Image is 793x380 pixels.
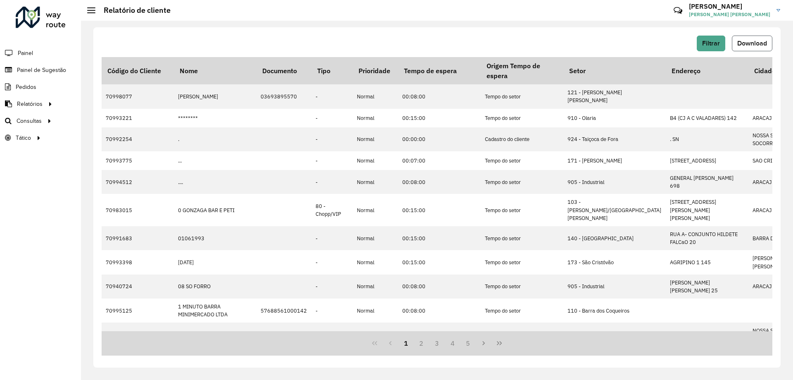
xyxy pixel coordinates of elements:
td: Normal [353,170,398,194]
td: - [311,299,353,323]
button: Last Page [491,335,507,351]
td: [STREET_ADDRESS][PERSON_NAME][PERSON_NAME] [666,194,748,226]
button: Filtrar [697,36,725,51]
td: [PERSON_NAME] [174,84,256,108]
td: 80 - Chopp/VIP [311,194,353,226]
td: 00:08:00 [398,84,481,108]
span: Painel [18,49,33,57]
td: - [311,151,353,170]
td: Tempo do setor [481,194,563,226]
td: Normal [353,299,398,323]
button: 2 [413,335,429,351]
td: 00:15:00 [398,250,481,274]
td: [STREET_ADDRESS] [666,323,748,347]
td: Normal [353,84,398,108]
td: 121 - [PERSON_NAME] [PERSON_NAME] [563,84,666,108]
button: 4 [445,335,461,351]
td: - [311,275,353,299]
h3: [PERSON_NAME] [689,2,770,10]
td: AGRIPINO 1 145 [666,250,748,274]
td: 70995125 [102,299,174,323]
th: Endereço [666,57,748,84]
h2: Relatório de cliente [95,6,171,15]
button: Download [732,36,772,51]
td: 70993398 [102,250,174,274]
td: [STREET_ADDRESS] [666,151,748,170]
td: 70998077 [102,84,174,108]
td: Normal [353,194,398,226]
td: 171 - [PERSON_NAME] [563,151,666,170]
td: Tempo do setor [481,250,563,274]
td: ... [174,151,256,170]
td: 00:08:00 [398,170,481,194]
td: Normal [353,109,398,127]
span: Filtrar [702,40,720,47]
td: - [311,323,353,347]
td: 110 - Barra dos Coqueiros [563,299,666,323]
td: 00:07:00 [398,151,481,170]
td: 00:15:00 [398,226,481,250]
td: 70994447 [102,323,174,347]
td: 923 - [GEOGRAPHIC_DATA] [563,323,666,347]
td: 00:08:00 [398,323,481,347]
td: 00:15:00 [398,109,481,127]
td: 00:00:00 [398,127,481,151]
td: . SN [666,127,748,151]
span: Tático [16,134,31,142]
td: 103 - [PERSON_NAME]/[GEOGRAPHIC_DATA][PERSON_NAME] [563,194,666,226]
td: 00:15:00 [398,194,481,226]
button: 5 [461,335,476,351]
th: Prioridade [353,57,398,84]
th: Documento [256,57,311,84]
span: Painel de Sugestão [17,66,66,74]
td: 57688561000142 [256,299,311,323]
td: Tempo do setor [481,109,563,127]
td: Tempo do setor [481,170,563,194]
td: Tempo do setor [481,151,563,170]
td: 910 - Olaria [563,109,666,127]
td: 70991683 [102,226,174,250]
span: Download [737,40,767,47]
button: 3 [429,335,445,351]
td: Normal [353,127,398,151]
td: 03693895570 [256,84,311,108]
span: Consultas [17,117,42,125]
td: 1 MINUTO BARRA MINIMERCADO LTDA [174,299,256,323]
td: 905 - Industrial [563,170,666,194]
td: Tempo do setor [481,84,563,108]
th: Tempo de espera [398,57,481,84]
th: Nome [174,57,256,84]
span: [PERSON_NAME] [PERSON_NAME] [689,11,770,18]
td: RUA A- CONJUNTO HILDETE FALCaO 20 [666,226,748,250]
th: Origem Tempo de espera [481,57,563,84]
th: Tipo [311,57,353,84]
td: Cadastro do cliente [481,127,563,151]
td: - [311,170,353,194]
td: Tempo do setor [481,323,563,347]
td: - [311,109,353,127]
td: Normal [353,250,398,274]
td: 08 SO FORRO [174,275,256,299]
td: 70993221 [102,109,174,127]
td: Tempo do setor [481,275,563,299]
td: .... [174,170,256,194]
span: Relatórios [17,100,43,108]
th: Setor [563,57,666,84]
td: - [311,250,353,274]
td: 0 GONZAGA BAR E PETI [174,194,256,226]
td: B4 (CJ A C VALADARES) 142 [666,109,748,127]
td: 173 - São Cristóvão [563,250,666,274]
td: 70993775 [102,151,174,170]
td: 01061993 [174,226,256,250]
td: 100 POR ITA [174,323,256,347]
td: 70983015 [102,194,174,226]
td: GENERAL [PERSON_NAME] 698 [666,170,748,194]
td: 00:08:00 [398,275,481,299]
td: - [311,127,353,151]
button: 1 [398,335,414,351]
a: Contato Rápido [669,2,687,19]
td: Normal [353,275,398,299]
button: Next Page [476,335,491,351]
td: 00:08:00 [398,299,481,323]
td: Normal [353,323,398,347]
